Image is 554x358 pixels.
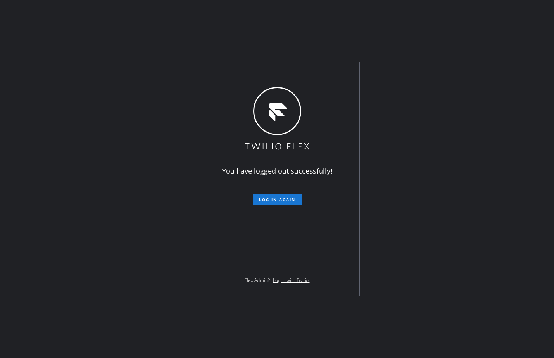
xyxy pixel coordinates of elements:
[259,197,295,202] span: Log in again
[245,277,270,283] span: Flex Admin?
[273,277,310,283] a: Log in with Twilio.
[222,166,332,176] span: You have logged out successfully!
[253,194,302,205] button: Log in again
